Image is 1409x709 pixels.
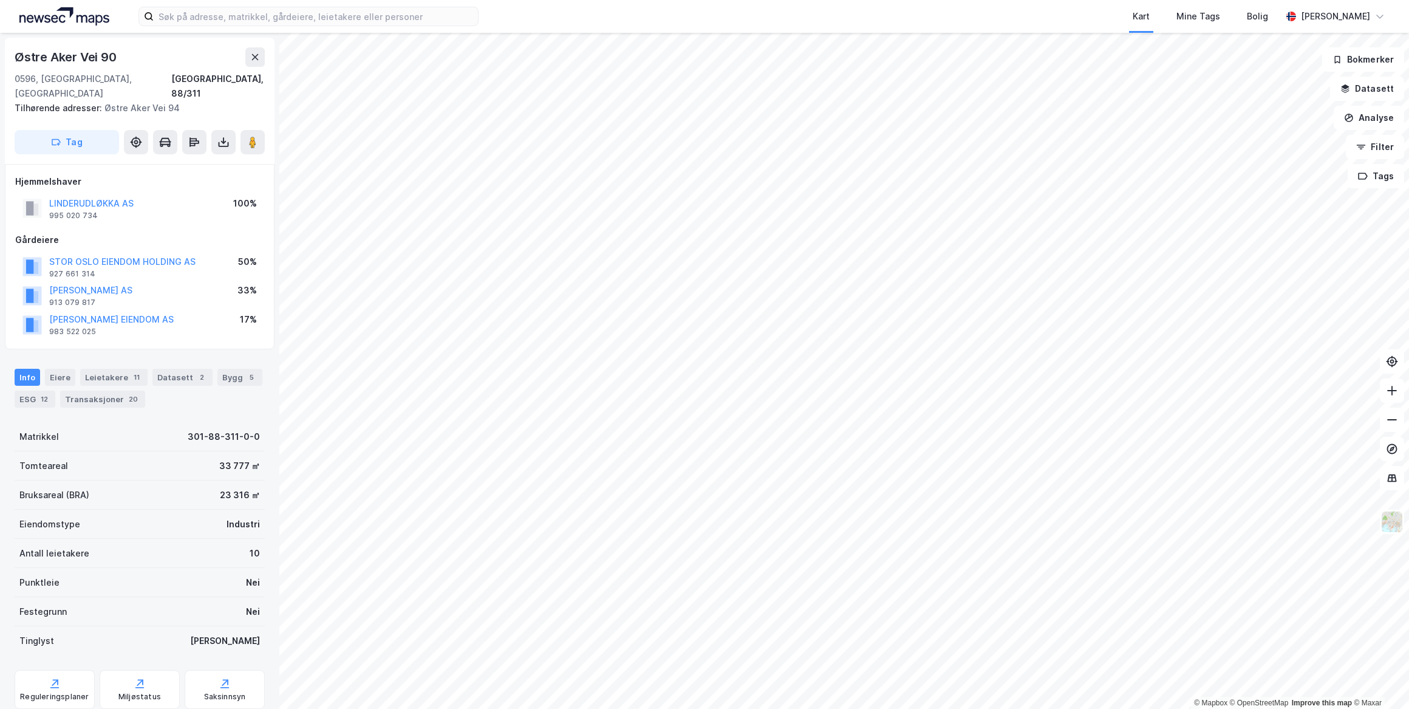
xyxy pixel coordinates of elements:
div: Datasett [152,369,213,386]
a: OpenStreetMap [1230,699,1289,707]
span: Tilhørende adresser: [15,103,104,113]
div: 995 020 734 [49,211,98,221]
div: [PERSON_NAME] [1301,9,1370,24]
button: Filter [1346,135,1404,159]
div: Hjemmelshaver [15,174,264,189]
div: 10 [250,546,260,561]
div: Leietakere [80,369,148,386]
img: logo.a4113a55bc3d86da70a041830d287a7e.svg [19,7,109,26]
div: 20 [126,393,140,405]
div: 983 522 025 [49,327,96,337]
div: Matrikkel [19,430,59,444]
div: Reguleringsplaner [20,692,89,702]
div: 5 [245,371,258,383]
div: Østre Aker Vei 90 [15,47,119,67]
button: Tag [15,130,119,154]
div: Punktleie [19,575,60,590]
div: Nei [246,575,260,590]
div: Østre Aker Vei 94 [15,101,255,115]
div: Mine Tags [1176,9,1220,24]
div: 301-88-311-0-0 [188,430,260,444]
a: Improve this map [1292,699,1352,707]
img: Z [1380,510,1404,533]
div: 33 777 ㎡ [219,459,260,473]
a: Mapbox [1194,699,1227,707]
button: Tags [1348,164,1404,188]
div: Bolig [1247,9,1268,24]
button: Bokmerker [1322,47,1404,72]
div: 17% [240,312,257,327]
div: 33% [237,283,257,298]
button: Datasett [1330,77,1404,101]
div: Tomteareal [19,459,68,473]
div: Eiendomstype [19,517,80,532]
div: 913 079 817 [49,298,95,307]
iframe: Chat Widget [1348,651,1409,709]
div: Saksinnsyn [204,692,246,702]
div: 0596, [GEOGRAPHIC_DATA], [GEOGRAPHIC_DATA] [15,72,171,101]
div: Antall leietakere [19,546,89,561]
input: Søk på adresse, matrikkel, gårdeiere, leietakere eller personer [154,7,478,26]
div: Nei [246,605,260,619]
div: Info [15,369,40,386]
div: Festegrunn [19,605,67,619]
div: Industri [227,517,260,532]
div: 2 [196,371,208,383]
div: [GEOGRAPHIC_DATA], 88/311 [171,72,265,101]
div: 23 316 ㎡ [220,488,260,502]
div: Bygg [217,369,262,386]
div: Tinglyst [19,634,54,648]
div: Miljøstatus [118,692,161,702]
div: Transaksjoner [60,391,145,408]
div: Bruksareal (BRA) [19,488,89,502]
div: 12 [38,393,50,405]
div: 927 661 314 [49,269,95,279]
div: 50% [238,255,257,269]
div: Kontrollprogram for chat [1348,651,1409,709]
div: Eiere [45,369,75,386]
button: Analyse [1334,106,1404,130]
div: Kart [1133,9,1150,24]
div: 100% [233,196,257,211]
div: 11 [131,371,143,383]
div: Gårdeiere [15,233,264,247]
div: [PERSON_NAME] [190,634,260,648]
div: ESG [15,391,55,408]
